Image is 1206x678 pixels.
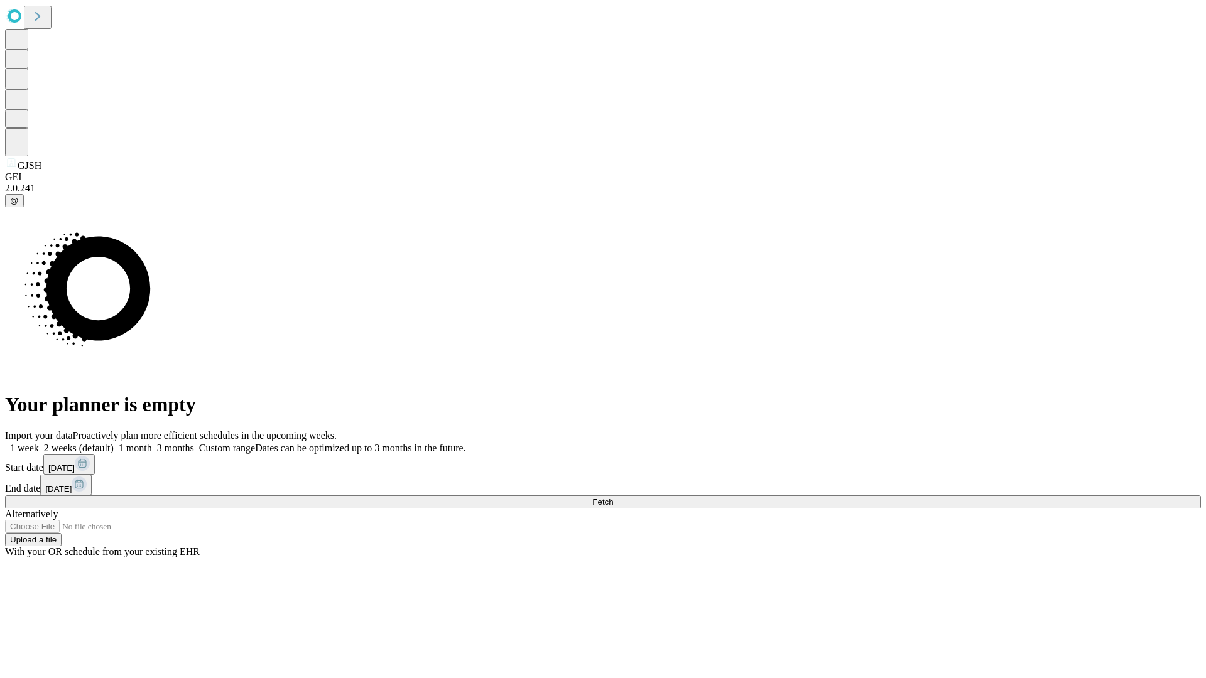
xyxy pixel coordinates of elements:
span: Import your data [5,430,73,441]
span: GJSH [18,160,41,171]
span: [DATE] [45,484,72,493]
div: Start date [5,454,1201,475]
span: 3 months [157,443,194,453]
span: [DATE] [48,463,75,473]
span: Custom range [199,443,255,453]
span: @ [10,196,19,205]
span: 2 weeks (default) [44,443,114,453]
button: [DATE] [40,475,92,495]
button: Fetch [5,495,1201,508]
button: Upload a file [5,533,62,546]
button: [DATE] [43,454,95,475]
span: 1 month [119,443,152,453]
button: @ [5,194,24,207]
span: 1 week [10,443,39,453]
span: Dates can be optimized up to 3 months in the future. [255,443,465,453]
h1: Your planner is empty [5,393,1201,416]
span: Proactively plan more efficient schedules in the upcoming weeks. [73,430,337,441]
span: With your OR schedule from your existing EHR [5,546,200,557]
div: End date [5,475,1201,495]
span: Alternatively [5,508,58,519]
div: GEI [5,171,1201,183]
div: 2.0.241 [5,183,1201,194]
span: Fetch [592,497,613,507]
